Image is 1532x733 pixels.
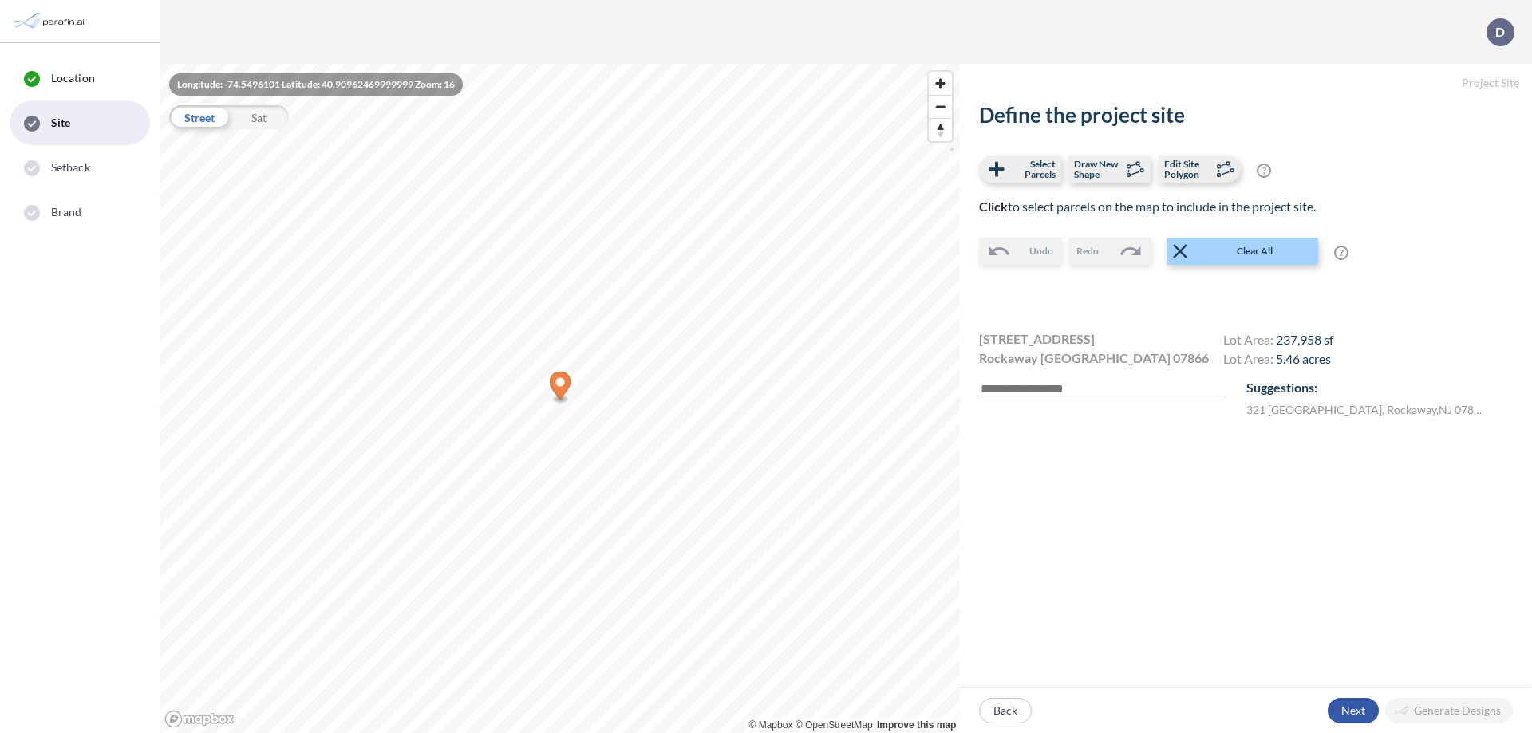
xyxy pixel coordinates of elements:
[1223,351,1333,370] h4: Lot Area:
[929,96,952,118] span: Zoom out
[929,119,952,141] span: Reset bearing to north
[51,70,95,86] span: Location
[169,73,463,96] div: Longitude: -74.5496101 Latitude: 40.90962469999999 Zoom: 16
[1246,401,1487,418] label: 321 [GEOGRAPHIC_DATA] , Rockaway , NJ 07866 , US
[960,64,1532,103] h5: Project Site
[1276,351,1331,366] span: 5.46 acres
[51,160,90,175] span: Setback
[1029,244,1053,258] span: Undo
[993,703,1017,719] p: Back
[550,372,571,404] div: Map marker
[979,199,1008,214] b: Click
[979,103,1513,128] h2: Define the project site
[160,64,960,733] canvas: Map
[1495,25,1505,39] p: D
[1223,332,1333,351] h4: Lot Area:
[164,710,235,728] a: Mapbox homepage
[1068,238,1151,265] button: Redo
[796,719,873,731] a: OpenStreetMap
[877,719,956,731] a: Improve this map
[51,115,70,131] span: Site
[929,118,952,141] button: Reset bearing to north
[979,349,1209,368] span: Rockaway [GEOGRAPHIC_DATA] 07866
[929,95,952,118] button: Zoom out
[1164,159,1211,179] span: Edit Site Polygon
[12,6,89,36] img: Parafin
[979,238,1061,265] button: Undo
[979,698,1032,723] button: Back
[1192,244,1317,258] span: Clear All
[979,329,1095,349] span: [STREET_ADDRESS]
[1076,244,1099,258] span: Redo
[1246,378,1513,397] p: Suggestions:
[51,204,82,220] span: Brand
[1334,246,1348,260] span: ?
[169,105,229,129] div: Street
[1276,332,1333,347] span: 237,958 sf
[979,199,1316,214] span: to select parcels on the map to include in the project site.
[229,105,289,129] div: Sat
[1009,159,1056,179] span: Select Parcels
[1328,698,1379,723] button: Next
[1257,164,1271,178] span: ?
[929,72,952,95] button: Zoom in
[1167,238,1318,265] button: Clear All
[1074,159,1121,179] span: Draw New Shape
[749,719,793,731] a: Mapbox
